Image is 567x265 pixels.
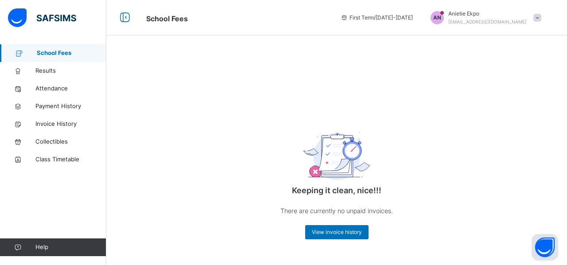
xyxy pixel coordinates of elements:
[35,66,106,75] span: Results
[448,10,527,18] span: Anietie Ekpo
[146,14,188,23] span: School Fees
[248,205,425,216] p: There are currently no unpaid invoices.
[303,132,370,180] img: empty_exam.25ac31c7e64bfa8fcc0a6b068b22d071.svg
[422,10,546,26] div: AnietieEkpo
[341,14,413,22] span: session/term information
[35,102,106,111] span: Payment History
[35,120,106,129] span: Invoice History
[448,19,527,24] span: [EMAIL_ADDRESS][DOMAIN_NAME]
[532,234,558,261] button: Open asap
[37,49,106,58] span: School Fees
[312,228,362,236] span: View invoice history
[433,14,441,22] span: AN
[248,107,425,248] div: Keeping it clean, nice!!!
[35,155,106,164] span: Class Timetable
[35,243,106,252] span: Help
[8,8,76,27] img: safsims
[248,184,425,196] p: Keeping it clean, nice!!!
[35,137,106,146] span: Collectibles
[35,84,106,93] span: Attendance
